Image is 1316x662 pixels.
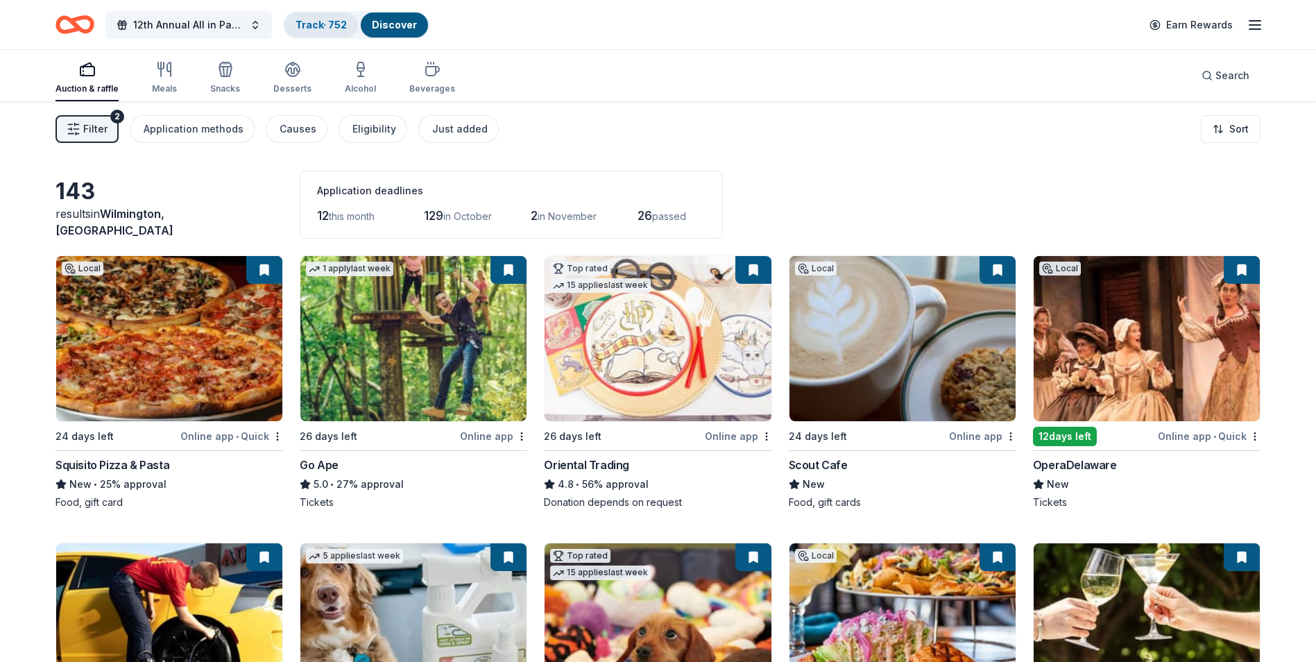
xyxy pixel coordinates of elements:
[273,56,311,101] button: Desserts
[372,19,417,31] a: Discover
[55,207,173,237] span: in
[283,11,429,39] button: Track· 752Discover
[55,8,94,41] a: Home
[1213,431,1216,442] span: •
[300,495,527,509] div: Tickets
[1141,12,1241,37] a: Earn Rewards
[795,549,837,563] div: Local
[1047,476,1069,493] span: New
[55,476,283,493] div: 25% approval
[1034,256,1260,421] img: Image for OperaDelaware
[409,56,455,101] button: Beverages
[705,427,772,445] div: Online app
[300,256,527,421] img: Image for Go Ape
[1215,67,1249,84] span: Search
[652,210,686,222] span: passed
[795,262,837,275] div: Local
[550,549,610,563] div: Top rated
[210,83,240,94] div: Snacks
[1190,62,1261,90] button: Search
[345,83,376,94] div: Alcohol
[55,115,119,143] button: Filter2
[317,208,329,223] span: 12
[789,255,1016,509] a: Image for Scout CafeLocal24 days leftOnline appScout CafeNewFood, gift cards
[803,476,825,493] span: New
[152,56,177,101] button: Meals
[55,495,283,509] div: Food, gift card
[280,121,316,137] div: Causes
[300,255,527,509] a: Image for Go Ape1 applylast week26 days leftOnline appGo Ape5.0•27% approvalTickets
[317,183,706,199] div: Application deadlines
[1033,427,1097,446] div: 12 days left
[789,256,1016,421] img: Image for Scout Cafe
[409,83,455,94] div: Beverages
[314,476,328,493] span: 5.0
[443,210,492,222] span: in October
[55,178,283,205] div: 143
[266,115,327,143] button: Causes
[329,210,375,222] span: this month
[1158,427,1261,445] div: Online app Quick
[300,476,527,493] div: 27% approval
[544,255,771,509] a: Image for Oriental TradingTop rated15 applieslast week26 days leftOnline appOriental Trading4.8•5...
[144,121,243,137] div: Application methods
[460,427,527,445] div: Online app
[558,476,574,493] span: 4.8
[544,428,601,445] div: 26 days left
[55,428,114,445] div: 24 days left
[306,549,403,563] div: 5 applies last week
[83,121,108,137] span: Filter
[55,205,283,239] div: results
[550,262,610,275] div: Top rated
[56,256,282,421] img: Image for Squisito Pizza & Pasta
[544,457,629,473] div: Oriental Trading
[949,427,1016,445] div: Online app
[94,479,97,490] span: •
[789,495,1016,509] div: Food, gift cards
[544,476,771,493] div: 56% approval
[69,476,92,493] span: New
[55,56,119,101] button: Auction & raffle
[531,208,538,223] span: 2
[1201,115,1261,143] button: Sort
[424,208,443,223] span: 129
[538,210,597,222] span: in November
[55,457,169,473] div: Squisito Pizza & Pasta
[418,115,499,143] button: Just added
[550,278,651,293] div: 15 applies last week
[432,121,488,137] div: Just added
[1033,457,1117,473] div: OperaDelaware
[133,17,244,33] span: 12th Annual All in Paddle Raffle
[236,431,239,442] span: •
[62,262,103,275] div: Local
[296,19,347,31] a: Track· 752
[576,479,580,490] span: •
[105,11,272,39] button: 12th Annual All in Paddle Raffle
[789,457,848,473] div: Scout Cafe
[300,428,357,445] div: 26 days left
[210,56,240,101] button: Snacks
[1033,495,1261,509] div: Tickets
[1229,121,1249,137] span: Sort
[345,56,376,101] button: Alcohol
[180,427,283,445] div: Online app Quick
[352,121,396,137] div: Eligibility
[130,115,255,143] button: Application methods
[550,566,651,580] div: 15 applies last week
[339,115,407,143] button: Eligibility
[544,495,771,509] div: Donation depends on request
[306,262,393,276] div: 1 apply last week
[1033,255,1261,509] a: Image for OperaDelawareLocal12days leftOnline app•QuickOperaDelawareNewTickets
[638,208,652,223] span: 26
[300,457,339,473] div: Go Ape
[331,479,334,490] span: •
[55,255,283,509] a: Image for Squisito Pizza & PastaLocal24 days leftOnline app•QuickSquisito Pizza & PastaNew•25% ap...
[55,207,173,237] span: Wilmington, [GEOGRAPHIC_DATA]
[789,428,847,445] div: 24 days left
[55,83,119,94] div: Auction & raffle
[152,83,177,94] div: Meals
[273,83,311,94] div: Desserts
[545,256,771,421] img: Image for Oriental Trading
[1039,262,1081,275] div: Local
[110,110,124,124] div: 2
